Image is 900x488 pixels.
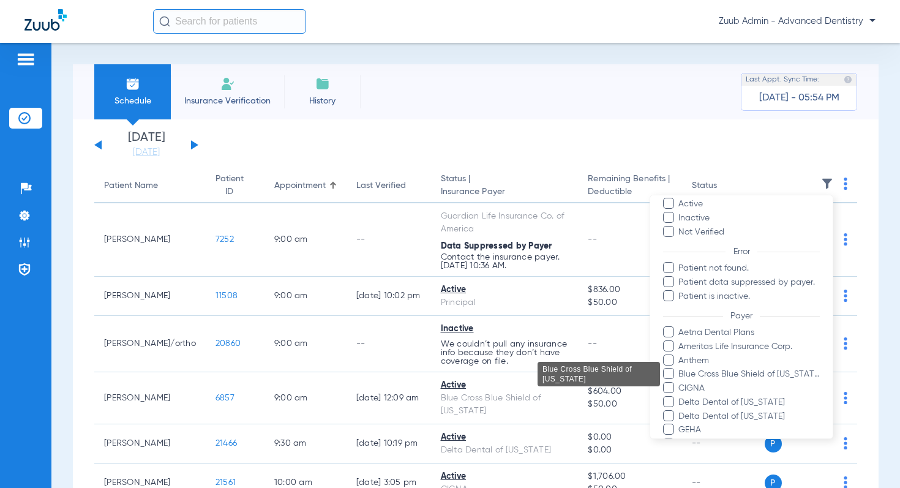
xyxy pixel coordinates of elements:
[678,424,820,437] span: GEHA
[722,311,760,320] span: Payer
[663,212,820,225] label: Inactive
[678,396,820,409] span: Delta Dental of [US_STATE]
[678,410,820,422] span: Delta Dental of [US_STATE]
[538,362,660,386] div: Blue Cross Blue Shield of [US_STATE]
[678,340,820,353] span: Ameritas Life Insurance Corp.
[678,382,820,395] span: CIGNA
[678,326,820,339] span: Aetna Dental Plans
[678,438,820,451] span: Guardian Life Insurance Co. of America
[678,290,820,302] span: Patient is inactive.
[726,247,757,255] span: Error
[663,225,820,238] label: Not Verified
[663,198,820,211] label: Active
[678,276,820,289] span: Patient data suppressed by payer.
[678,262,820,275] span: Patient not found.
[678,354,820,367] span: Anthem
[678,368,820,381] span: Blue Cross Blue Shield of [US_STATE]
